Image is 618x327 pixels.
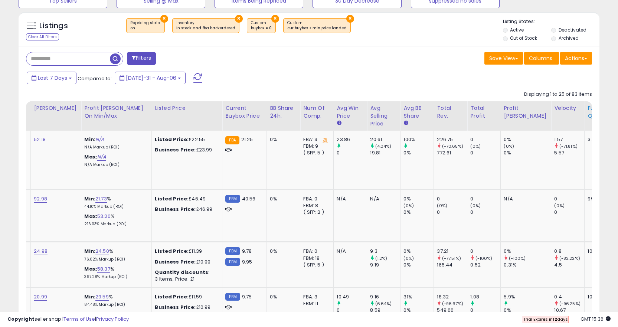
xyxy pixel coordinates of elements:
[470,203,481,209] small: (0%)
[437,104,464,120] div: Total Rev.
[27,72,76,84] button: Last 7 Days
[337,120,341,127] small: Avg Win Price.
[581,315,611,323] span: 2025-08-14 15:36 GMT
[270,104,297,120] div: BB Share 24h.
[303,202,328,209] div: FBM: 8
[97,153,106,161] a: N/A
[509,255,526,261] small: (-100%)
[155,293,189,300] b: Listed Price:
[437,136,467,143] div: 226.75
[26,33,59,40] div: Clear All Filters
[126,74,176,82] span: [DATE]-31 - Aug-06
[155,206,216,213] div: £46.99
[559,35,579,41] label: Archived
[337,294,367,300] div: 10.49
[7,316,129,323] div: seller snap | |
[34,136,46,143] a: 52.18
[155,304,196,311] b: Business Price:
[503,18,599,25] p: Listing States:
[63,315,95,323] a: Terms of Use
[251,26,272,31] div: buybox = 0
[155,196,216,202] div: £46.49
[559,301,581,307] small: (-96.25%)
[437,262,467,268] div: 165.44
[242,293,252,300] span: 9.75
[437,196,467,202] div: 0
[442,255,461,261] small: (-77.51%)
[442,143,463,149] small: (-70.65%)
[84,153,97,160] b: Max:
[529,55,552,62] span: Columns
[270,196,294,202] div: 0%
[346,15,354,23] button: ×
[588,196,611,202] div: 99
[225,195,240,203] small: FBM
[34,104,78,112] div: [PERSON_NAME]
[504,196,545,202] div: N/A
[241,136,253,143] span: 21.25
[303,300,328,307] div: FBM: 11
[155,304,216,311] div: £10.99
[403,104,431,120] div: Avg BB Share
[470,294,500,300] div: 1.08
[155,259,216,265] div: £10.99
[155,146,196,153] b: Business Price:
[375,143,392,149] small: (4.04%)
[95,293,109,301] a: 29.59
[504,150,551,156] div: 0%
[84,213,97,220] b: Max:
[271,15,279,23] button: ×
[370,150,400,156] div: 19.81
[303,136,328,143] div: FBA: 3
[81,101,152,131] th: The percentage added to the cost of goods (COGS) that forms the calculator for Min & Max prices.
[225,247,240,255] small: FBM
[484,52,523,65] button: Save View
[97,213,111,220] a: 53.20
[588,294,611,300] div: 108
[470,136,500,143] div: 0
[337,196,361,202] div: N/A
[504,248,551,255] div: 0%
[337,136,367,143] div: 23.86
[553,316,557,322] b: 12
[225,258,240,266] small: FBM
[554,150,584,156] div: 5.57
[510,35,537,41] label: Out of Stock
[554,104,581,112] div: Velocity
[155,276,216,282] div: 3 Items, Price: £1
[442,301,463,307] small: (-96.67%)
[403,150,434,156] div: 0%
[155,294,216,300] div: £11.59
[403,196,434,202] div: 0%
[370,136,400,143] div: 20.61
[84,222,146,227] p: 216.03% Markup (ROI)
[127,52,156,65] button: Filters
[559,143,578,149] small: (-71.81%)
[84,293,95,300] b: Min:
[84,257,146,262] p: 76.02% Markup (ROI)
[84,145,146,150] p: N/A Markup (ROI)
[504,143,514,149] small: (0%)
[554,136,584,143] div: 1.57
[176,26,235,31] div: in stock and fba backordered
[470,209,500,216] div: 0
[130,26,161,31] div: on
[155,269,216,276] div: :
[523,316,568,322] span: Trial Expires in days
[370,248,400,255] div: 9.3
[155,248,189,255] b: Listed Price:
[337,104,364,120] div: Avg Win Price
[155,147,216,153] div: £23.99
[303,294,328,300] div: FBA: 3
[7,315,35,323] strong: Copyright
[84,136,95,143] b: Min:
[84,162,146,167] p: N/A Markup (ROI)
[287,20,347,31] span: Custom:
[470,104,497,120] div: Total Profit
[84,248,95,255] b: Min:
[588,248,611,255] div: 105
[437,294,467,300] div: 18.32
[337,150,367,156] div: 0
[588,104,613,120] div: Fulfillable Quantity
[130,20,161,31] span: Repricing state :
